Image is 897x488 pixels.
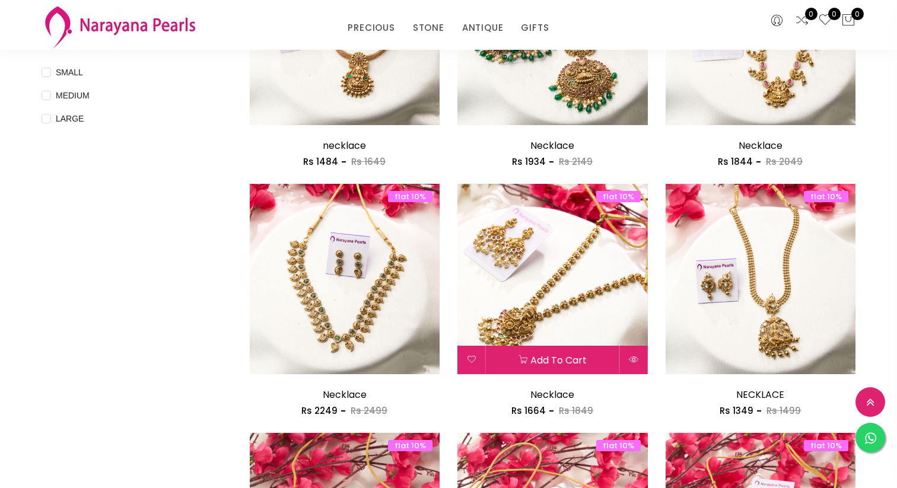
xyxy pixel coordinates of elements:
span: flat 10% [596,440,641,451]
span: Rs 1649 [351,155,386,168]
a: PRECIOUS [348,19,395,37]
span: Rs 1934 [512,155,546,168]
span: Rs 1664 [511,404,546,417]
button: Add to cart [486,346,619,374]
a: Necklace [739,139,783,152]
a: STONE [413,19,444,37]
a: ANTIQUE [462,19,504,37]
span: flat 10% [596,191,641,202]
a: necklace [323,139,366,152]
span: 0 [851,8,864,20]
span: Rs 1484 [303,155,338,168]
span: SMALL [51,66,88,79]
span: 0 [805,8,818,20]
span: Rs 1849 [559,404,593,417]
span: flat 10% [804,191,848,202]
a: 0 [795,13,809,28]
a: Necklace [530,388,574,401]
span: flat 10% [388,191,432,202]
span: Rs 2149 [559,155,593,168]
span: Rs 1499 [766,404,801,417]
button: 0 [841,13,855,28]
span: Rs 2249 [301,404,338,417]
a: Necklace [530,139,574,152]
span: flat 10% [388,440,432,451]
a: 0 [818,13,832,28]
span: flat 10% [804,440,848,451]
span: LARGE [51,112,88,125]
a: NECKLACE [736,388,784,401]
span: Rs 2049 [766,155,803,168]
span: MEDIUM [51,89,94,102]
a: Necklace [323,388,367,401]
button: Quick View [620,346,648,374]
span: 0 [828,8,841,20]
span: Rs 1349 [720,404,753,417]
span: Rs 1844 [718,155,753,168]
button: Add to wishlist [457,346,485,374]
a: GIFTS [521,19,549,37]
span: Rs 2499 [351,404,387,417]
